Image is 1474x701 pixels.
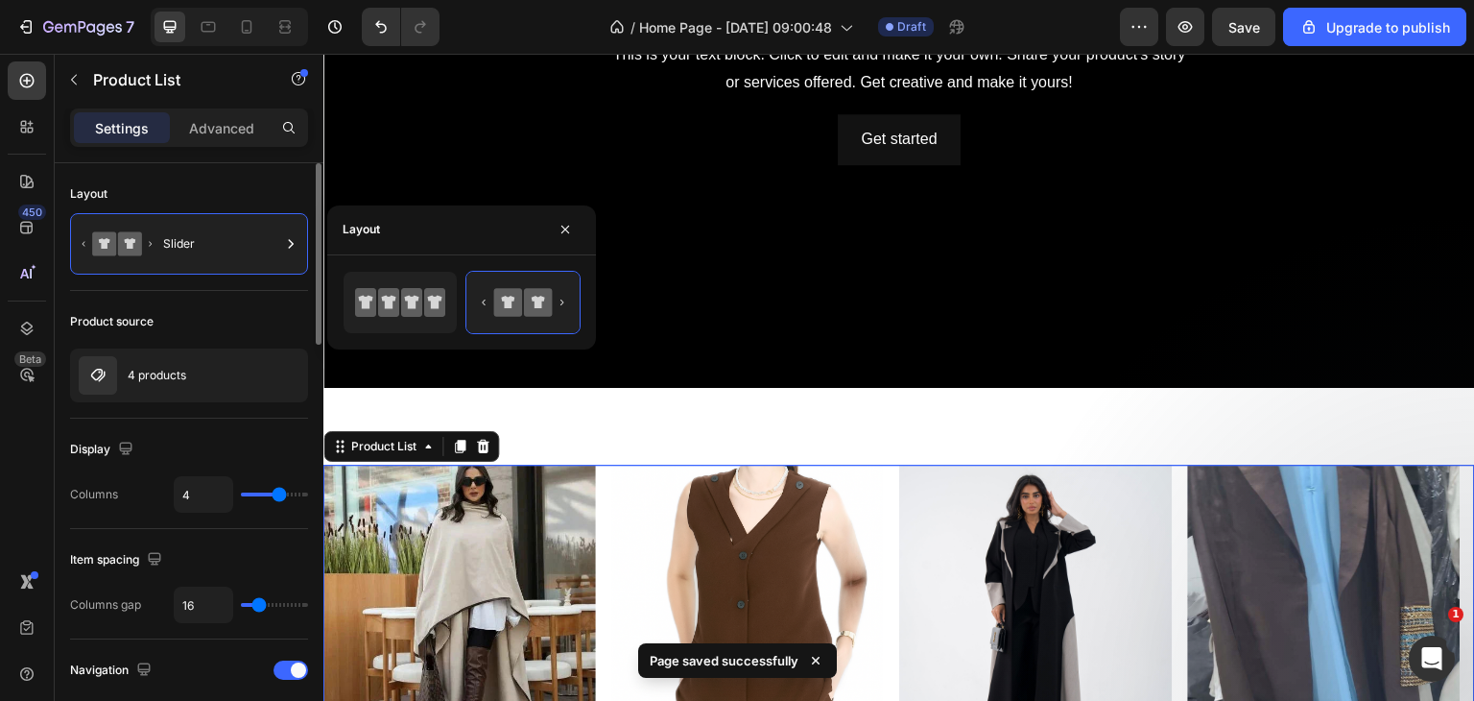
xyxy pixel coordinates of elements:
div: Display [70,437,137,463]
div: Columns [70,486,118,503]
a: 856 [865,411,1137,684]
iframe: Design area [323,54,1474,701]
a: BROWN VEST [288,411,560,684]
p: Settings [95,118,149,138]
div: Upgrade to publish [1299,17,1450,37]
span: 1 [1448,607,1463,622]
img: product feature img [79,356,117,395]
img: Woman wearing black and grey Shadow Blazer Crepe abaya with embroidery and relaxed blazer cut [576,411,848,684]
button: Upgrade to publish [1283,8,1466,46]
input: Auto [175,588,232,622]
p: 4 products [128,369,186,382]
p: Advanced [189,118,254,138]
div: Item spacing [70,547,166,573]
p: Product List [93,68,256,91]
span: / [630,17,635,37]
a: Shadow Blazer Crepe Abaya [576,411,848,684]
button: 7 [8,8,143,46]
div: Navigation [70,658,155,684]
img: 855 brown long coat with detailed patterned cuffs hanging on rack [865,411,1137,684]
div: Product List [24,384,97,401]
div: Beta [14,351,46,367]
div: Slider [163,222,280,266]
div: Undo/Redo [362,8,440,46]
img: brown vest sleeveless buttoned front fashion garment for women [288,411,560,684]
div: Layout [70,185,107,203]
button: Get started [514,60,636,111]
p: 7 [126,15,134,38]
input: Auto [175,477,232,512]
button: Save [1212,8,1275,46]
iframe: Intercom live chat [1409,636,1455,682]
span: Home Page - [DATE] 09:00:48 [639,17,832,37]
div: Layout [343,221,380,238]
div: 450 [18,205,46,220]
span: Save [1228,19,1260,36]
p: Page saved successfully [650,651,798,670]
div: Columns gap [70,596,141,614]
div: Product source [70,313,154,330]
span: Draft [897,18,926,36]
div: Get started [537,72,613,100]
